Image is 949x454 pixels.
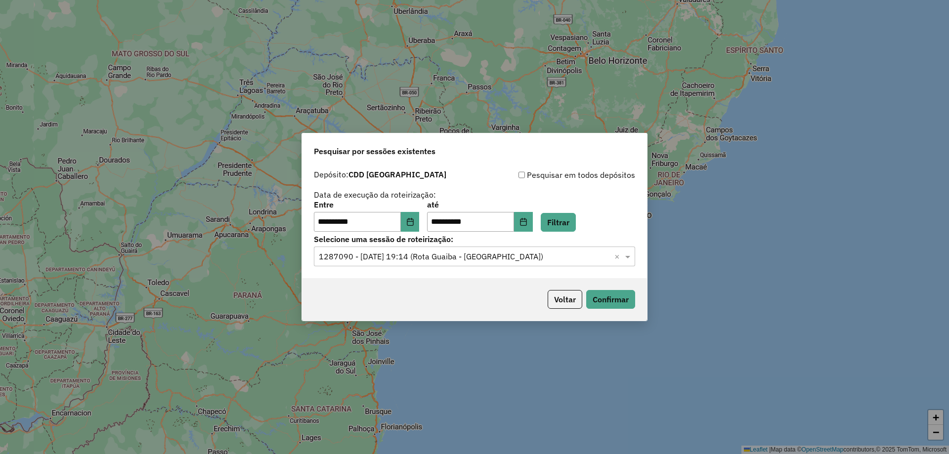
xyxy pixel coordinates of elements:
[314,199,419,210] label: Entre
[586,290,635,309] button: Confirmar
[314,233,635,245] label: Selecione uma sessão de roteirização:
[427,199,532,210] label: até
[541,213,576,232] button: Filtrar
[348,169,446,179] strong: CDD [GEOGRAPHIC_DATA]
[401,212,420,232] button: Choose Date
[474,169,635,181] div: Pesquisar em todos depósitos
[514,212,533,232] button: Choose Date
[314,189,436,201] label: Data de execução da roteirização:
[314,168,446,180] label: Depósito:
[314,145,435,157] span: Pesquisar por sessões existentes
[614,250,623,262] span: Clear all
[548,290,582,309] button: Voltar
